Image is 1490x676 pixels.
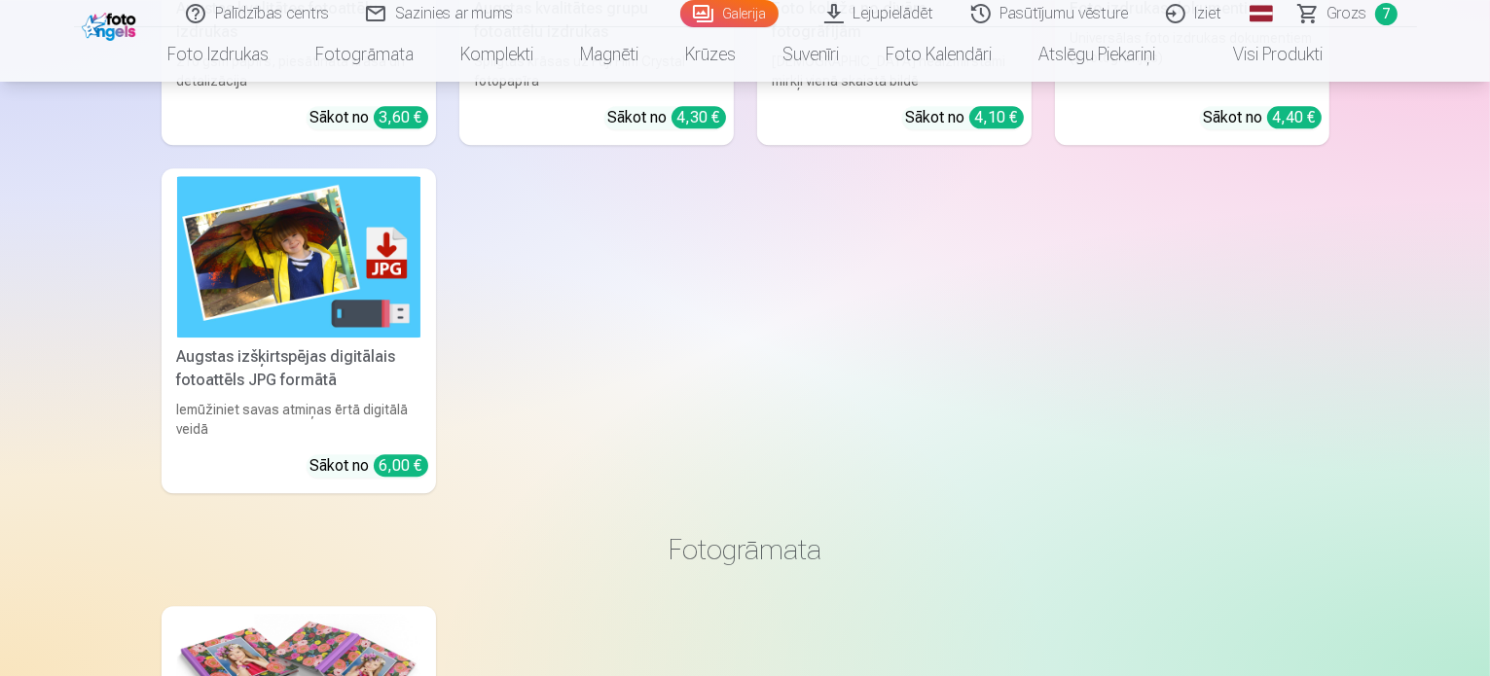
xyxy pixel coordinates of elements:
[1015,27,1179,82] a: Atslēgu piekariņi
[82,8,141,41] img: /fa1
[662,27,759,82] a: Krūzes
[906,106,1024,129] div: Sākot no
[177,532,1314,567] h3: Fotogrāmata
[169,400,428,439] div: Iemūžiniet savas atmiņas ērtā digitālā veidā
[144,27,292,82] a: Foto izdrukas
[1327,2,1367,25] span: Grozs
[177,176,420,338] img: Augstas izšķirtspējas digitālais fotoattēls JPG formātā
[1204,106,1322,129] div: Sākot no
[162,168,436,494] a: Augstas izšķirtspējas digitālais fotoattēls JPG formātāAugstas izšķirtspējas digitālais fotoattēl...
[374,106,428,128] div: 3,60 €
[1267,106,1322,128] div: 4,40 €
[672,106,726,128] div: 4,30 €
[292,27,437,82] a: Fotogrāmata
[169,345,428,392] div: Augstas izšķirtspējas digitālais fotoattēls JPG formātā
[759,27,862,82] a: Suvenīri
[310,106,428,129] div: Sākot no
[608,106,726,129] div: Sākot no
[557,27,662,82] a: Magnēti
[969,106,1024,128] div: 4,10 €
[310,454,428,478] div: Sākot no
[437,27,557,82] a: Komplekti
[374,454,428,477] div: 6,00 €
[1375,3,1398,25] span: 7
[1179,27,1346,82] a: Visi produkti
[862,27,1015,82] a: Foto kalendāri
